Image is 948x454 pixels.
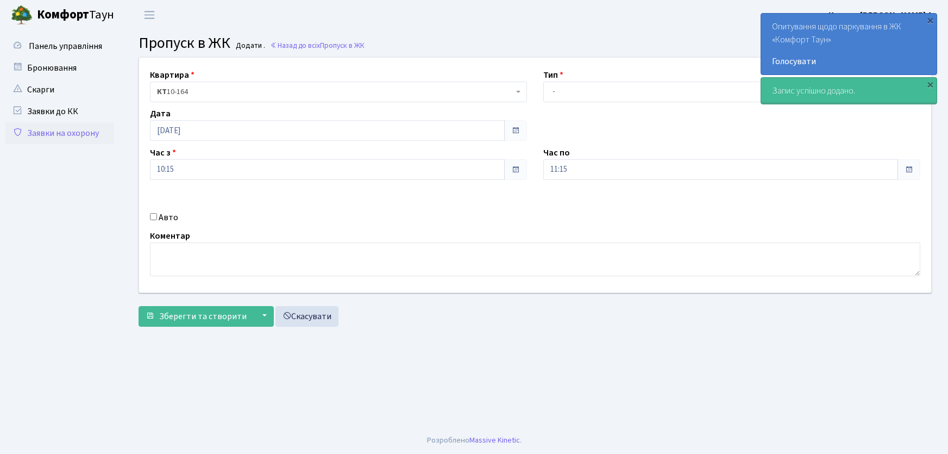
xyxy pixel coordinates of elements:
[828,9,935,21] b: Цитрус [PERSON_NAME] А.
[5,57,114,79] a: Бронювання
[150,146,176,159] label: Час з
[159,310,247,322] span: Зберегти та створити
[270,40,365,51] a: Назад до всіхПропуск в ЖК
[150,69,194,82] label: Квартира
[5,79,114,101] a: Скарги
[139,306,254,327] button: Зберегти та створити
[5,101,114,122] a: Заявки до КК
[37,6,114,24] span: Таун
[5,122,114,144] a: Заявки на охорону
[761,14,937,74] div: Опитування щодо паркування в ЖК «Комфорт Таун»
[772,55,926,68] a: Голосувати
[5,35,114,57] a: Панель управління
[11,4,33,26] img: logo.png
[29,40,102,52] span: Панель управління
[427,434,522,446] div: Розроблено .
[320,40,365,51] span: Пропуск в ЖК
[157,86,513,97] span: <b>КТ</b>&nbsp;&nbsp;&nbsp;&nbsp;10-164
[925,79,936,90] div: ×
[469,434,520,446] a: Massive Kinetic
[136,6,163,24] button: Переключити навігацію
[157,86,167,97] b: КТ
[150,229,190,242] label: Коментар
[925,15,936,26] div: ×
[139,32,230,54] span: Пропуск в ЖК
[543,69,563,82] label: Тип
[150,107,171,120] label: Дата
[159,211,178,224] label: Авто
[761,78,937,104] div: Запис успішно додано.
[275,306,338,327] a: Скасувати
[150,82,527,102] span: <b>КТ</b>&nbsp;&nbsp;&nbsp;&nbsp;10-164
[37,6,89,23] b: Комфорт
[543,146,570,159] label: Час по
[828,9,935,22] a: Цитрус [PERSON_NAME] А.
[234,41,265,51] small: Додати .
